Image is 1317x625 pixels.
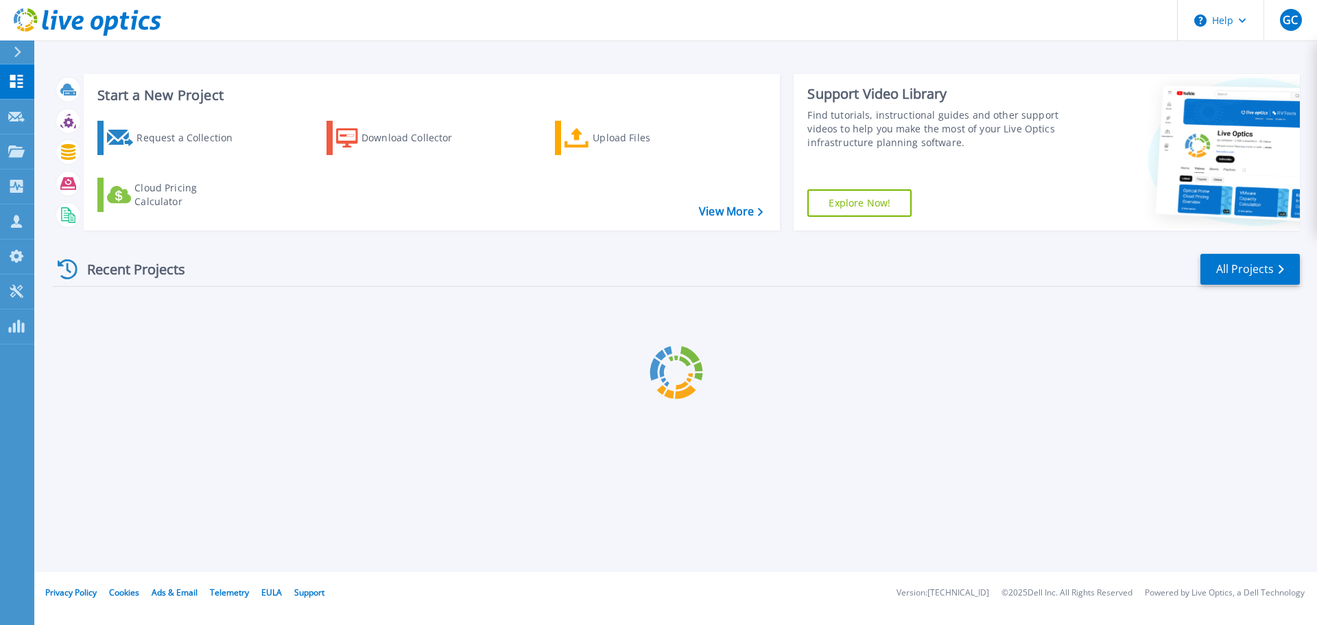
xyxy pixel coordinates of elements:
a: Download Collector [327,121,479,155]
h3: Start a New Project [97,88,763,103]
a: Telemetry [210,587,249,598]
a: Privacy Policy [45,587,97,598]
div: Cloud Pricing Calculator [134,181,244,209]
div: Request a Collection [137,124,246,152]
a: Cloud Pricing Calculator [97,178,250,212]
a: Upload Files [555,121,708,155]
div: Recent Projects [53,252,204,286]
li: Powered by Live Optics, a Dell Technology [1145,589,1305,598]
div: Find tutorials, instructional guides and other support videos to help you make the most of your L... [807,108,1065,150]
a: Ads & Email [152,587,198,598]
a: View More [699,205,763,218]
div: Upload Files [593,124,702,152]
a: Request a Collection [97,121,250,155]
a: Explore Now! [807,189,912,217]
span: GC [1283,14,1298,25]
a: EULA [261,587,282,598]
div: Download Collector [361,124,471,152]
a: All Projects [1200,254,1300,285]
a: Support [294,587,324,598]
li: Version: [TECHNICAL_ID] [897,589,989,598]
div: Support Video Library [807,85,1065,103]
a: Cookies [109,587,139,598]
li: © 2025 Dell Inc. All Rights Reserved [1001,589,1132,598]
